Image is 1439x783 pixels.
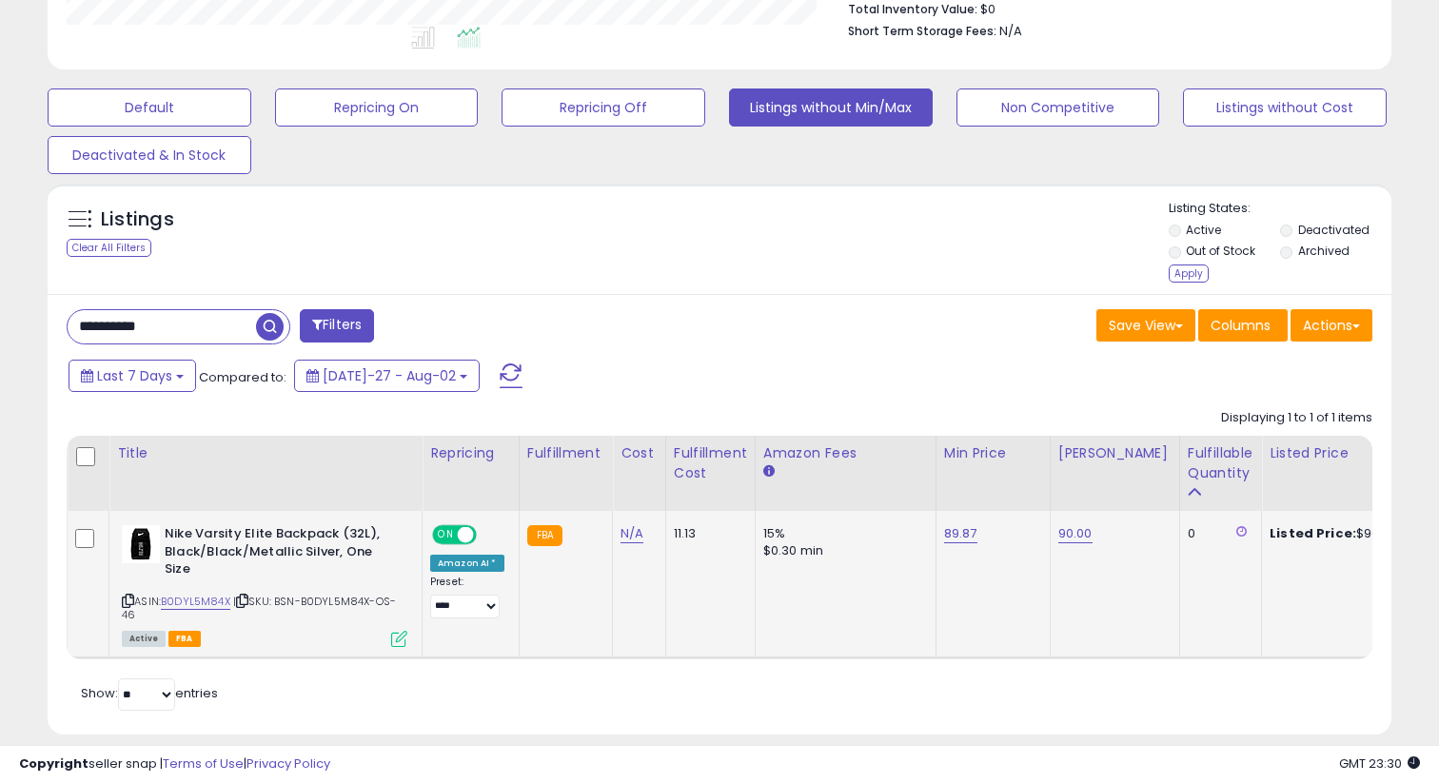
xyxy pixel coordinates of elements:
span: Show: entries [81,684,218,702]
span: N/A [999,22,1022,40]
div: Fulfillment Cost [674,443,747,483]
div: Clear All Filters [67,239,151,257]
b: Short Term Storage Fees: [848,23,996,39]
b: Listed Price: [1270,524,1356,542]
div: $0.30 min [763,542,921,559]
button: Last 7 Days [69,360,196,392]
button: Save View [1096,309,1195,342]
div: Fulfillment [527,443,604,463]
button: Repricing Off [502,88,705,127]
p: Listing States: [1169,200,1392,218]
span: OFF [474,527,504,543]
h5: Listings [101,206,174,233]
div: Apply [1169,264,1209,283]
button: Filters [300,309,374,343]
label: Out of Stock [1186,243,1255,259]
label: Active [1186,222,1221,238]
span: ON [434,527,458,543]
div: Cost [621,443,658,463]
a: 89.87 [944,524,977,543]
img: 4194L81MUfL._SL40_.jpg [122,525,160,563]
span: Compared to: [199,368,286,386]
label: Archived [1298,243,1350,259]
span: 2025-08-10 23:30 GMT [1339,754,1420,773]
button: Non Competitive [956,88,1160,127]
a: Privacy Policy [246,754,330,773]
div: [PERSON_NAME] [1058,443,1172,463]
small: FBA [527,525,562,546]
button: [DATE]-27 - Aug-02 [294,360,480,392]
span: | SKU: BSN-B0DYL5M84X-OS-46 [122,594,396,622]
b: Nike Varsity Elite Backpack (32L), Black/Black/Metallic Silver, One Size [165,525,396,583]
div: Amazon Fees [763,443,928,463]
div: Fulfillable Quantity [1188,443,1253,483]
a: N/A [621,524,643,543]
button: Actions [1291,309,1372,342]
small: Amazon Fees. [763,463,775,480]
a: Terms of Use [163,754,244,773]
div: 0 [1188,525,1247,542]
label: Deactivated [1298,222,1370,238]
div: Repricing [430,443,511,463]
div: 11.13 [674,525,740,542]
button: Repricing On [275,88,479,127]
span: [DATE]-27 - Aug-02 [323,366,456,385]
b: Total Inventory Value: [848,1,977,17]
span: Last 7 Days [97,366,172,385]
button: Default [48,88,251,127]
span: Columns [1211,316,1271,335]
strong: Copyright [19,754,89,773]
div: $90.00 [1270,525,1428,542]
button: Listings without Min/Max [729,88,933,127]
a: B0DYL5M84X [161,594,230,610]
div: Displaying 1 to 1 of 1 items [1221,409,1372,427]
button: Deactivated & In Stock [48,136,251,174]
div: 15% [763,525,921,542]
div: Preset: [430,576,504,618]
button: Columns [1198,309,1288,342]
div: Min Price [944,443,1042,463]
span: All listings currently available for purchase on Amazon [122,631,166,647]
div: seller snap | | [19,755,330,773]
div: ASIN: [122,525,407,645]
div: Listed Price [1270,443,1434,463]
div: Title [117,443,414,463]
span: FBA [168,631,201,647]
a: 90.00 [1058,524,1093,543]
div: Amazon AI * [430,555,504,572]
button: Listings without Cost [1183,88,1387,127]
